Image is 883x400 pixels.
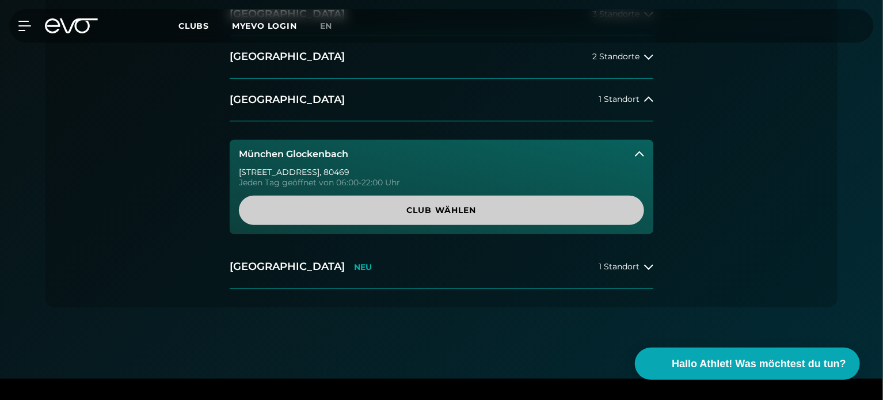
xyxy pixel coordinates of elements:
h3: München Glockenbach [239,149,348,159]
a: Club wählen [239,196,644,225]
div: [STREET_ADDRESS] , 80469 [239,168,644,176]
span: Club wählen [267,204,616,216]
span: Hallo Athlet! Was möchtest du tun? [672,356,846,372]
span: en [320,21,333,31]
span: 1 Standort [599,262,640,271]
button: [GEOGRAPHIC_DATA]NEU1 Standort [230,246,653,288]
span: Clubs [178,21,209,31]
a: MYEVO LOGIN [232,21,297,31]
h2: [GEOGRAPHIC_DATA] [230,49,345,64]
a: Clubs [178,20,232,31]
span: 2 Standorte [592,52,640,61]
button: [GEOGRAPHIC_DATA]1 Standort [230,79,653,121]
a: en [320,20,347,33]
button: [GEOGRAPHIC_DATA]2 Standorte [230,36,653,78]
button: München Glockenbach [230,140,653,169]
span: 1 Standort [599,95,640,104]
h2: [GEOGRAPHIC_DATA] [230,93,345,107]
button: Hallo Athlet! Was möchtest du tun? [635,348,860,380]
h2: [GEOGRAPHIC_DATA] [230,260,345,274]
p: NEU [354,262,372,272]
div: Jeden Tag geöffnet von 06:00-22:00 Uhr [239,178,644,186]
